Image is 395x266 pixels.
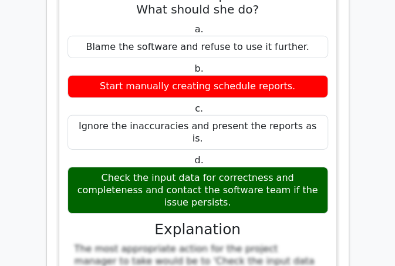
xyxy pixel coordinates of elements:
[75,221,321,238] h3: Explanation
[67,36,328,59] div: Blame the software and refuse to use it further.
[194,154,203,166] span: d.
[194,63,203,74] span: b.
[67,167,328,214] div: Check the input data for correctness and completeness and contact the software team if the issue ...
[67,75,328,98] div: Start manually creating schedule reports.
[195,103,203,114] span: c.
[67,115,328,150] div: Ignore the inaccuracies and present the reports as is.
[195,23,204,35] span: a.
